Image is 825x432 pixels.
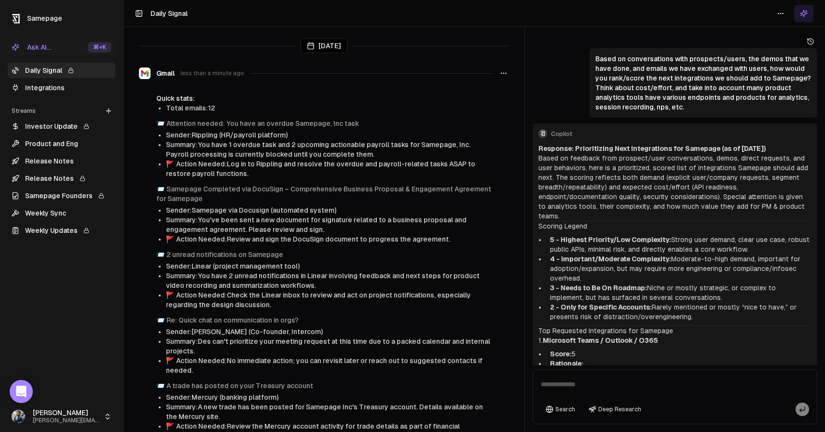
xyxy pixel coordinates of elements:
[550,236,671,243] strong: 5 - Highest Priority/Low Complexity:
[166,159,492,178] li: Action Needed: Log in to Rippling and resolve the overdue and payroll-related tasks ASAP to resto...
[8,40,115,55] button: Ask AI...⌘+K
[546,235,811,254] li: Strong user demand, clear use case, robust public APIs, minimal risk, and directly enables a core...
[156,382,165,390] span: envelope
[12,410,25,423] img: 1695405595226.jpeg
[156,120,165,127] span: envelope
[541,403,580,416] button: Search
[166,290,492,310] li: Action Needed: Check the Linear inbox to review and act on project notifications, especially rega...
[166,316,299,324] a: Re: Quick chat on communication in orgs?
[166,261,492,271] li: Sender: Linear (project management tool)
[166,337,492,356] li: Summary: Des can't prioritize your meeting request at this time due to a packed calendar and inte...
[156,68,175,78] span: Gmail
[8,171,115,186] a: Release Notes
[550,284,647,292] strong: 3 - Needs to Be On Roadmap:
[595,83,811,112] p: Think about cost/effort, and take into account many product analytics tools have various endpoint...
[546,349,811,359] li: 5
[166,160,174,168] span: flag
[8,223,115,238] a: Weekly Updates
[595,54,811,83] p: Based on conversations with prospects/users, the demos that we have done, and emails we have exch...
[166,357,174,364] span: flag
[156,185,165,193] span: envelope
[166,234,492,244] li: Action Needed: Review and sign the DocuSign document to progress the agreement.
[151,9,188,18] h1: Daily Signal
[538,336,811,345] h3: 1.
[166,130,492,140] li: Sender: Rippling (HR/payroll platform)
[8,80,115,95] a: Integrations
[166,271,492,290] li: Summary: You have 2 unread notifications in Linear involving feedback and next steps for product ...
[550,255,671,263] strong: 4 - Important/Moderate Complexity:
[8,153,115,169] a: Release Notes
[538,145,766,152] strong: Response: Prioritizing Next Integrations for Samepage (as of [DATE])
[550,360,583,367] strong: Rationale:
[180,69,244,77] span: less than a minute ago
[546,254,811,283] li: Moderate-to-high demand, important for adoption/expansion, but may require more engineering or co...
[33,417,100,424] span: [PERSON_NAME][EMAIL_ADDRESS]
[538,221,811,231] h3: Scoring Legend
[8,136,115,151] a: Product and Eng
[139,67,151,79] img: Gmail
[166,422,174,430] span: flag
[166,291,174,299] span: flag
[156,185,491,202] a: Samepage Completed via DocuSign – Comprehensive Business Proposal & Engagement Agreement for Same...
[156,316,165,324] span: envelope
[166,120,359,127] a: Attention needed: You have an overdue Samepage, Inc task
[546,283,811,302] li: Niche or mostly strategic, or complex to implement, but has surfaced in several conversations.
[543,337,658,344] strong: Microsoft Teams / Outlook / O365
[166,382,313,390] a: A trade has posted on your Treasury account
[166,356,492,375] li: Action Needed: No immediate action; you can revisit later or reach out to suggested contacts if n...
[12,42,51,52] div: Ask AI...
[8,103,115,119] div: Streams
[8,119,115,134] a: Investor Update
[550,303,652,311] strong: 2 - Only for Specific Accounts:
[8,205,115,221] a: Weekly Sync
[166,103,492,113] li: Total emails: 12
[166,205,492,215] li: Sender: Samepage via Docusign (automated system)
[166,392,492,402] li: Sender: Mercury (banking platform)
[551,130,811,138] span: Copilot
[584,403,646,416] button: Deep Research
[166,215,492,234] li: Summary: You've been sent a new document for signature related to a business proposal and engagem...
[156,251,165,258] span: envelope
[156,94,492,103] div: Quick stats:
[301,39,347,53] div: [DATE]
[538,326,811,336] h2: Top Requested Integrations for Samepage
[166,235,174,243] span: flag
[166,251,283,258] a: 2 unread notifications on Samepage
[8,188,115,203] a: Samepage Founders
[538,153,811,221] p: Based on feedback from prospect/user conversations, demos, direct requests, and user behaviors, h...
[546,302,811,322] li: Rarely mentioned or mostly “nice to have,” or presents risk of distraction/overengineering.
[166,140,492,159] li: Summary: You have 1 overdue task and 2 upcoming actionable payroll tasks for Samepage, Inc. Payro...
[27,14,62,22] span: Samepage
[166,402,492,421] li: Summary: A new trade has been posted for Samepage Inc's Treasury account. Details available on th...
[8,63,115,78] a: Daily Signal
[33,409,100,418] span: [PERSON_NAME]
[550,350,571,358] strong: Score:
[166,327,492,337] li: Sender: [PERSON_NAME] (Co-founder, Intercom)
[10,380,33,403] div: Open Intercom Messenger
[8,405,115,428] button: [PERSON_NAME][PERSON_NAME][EMAIL_ADDRESS]
[88,42,111,53] div: ⌘ +K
